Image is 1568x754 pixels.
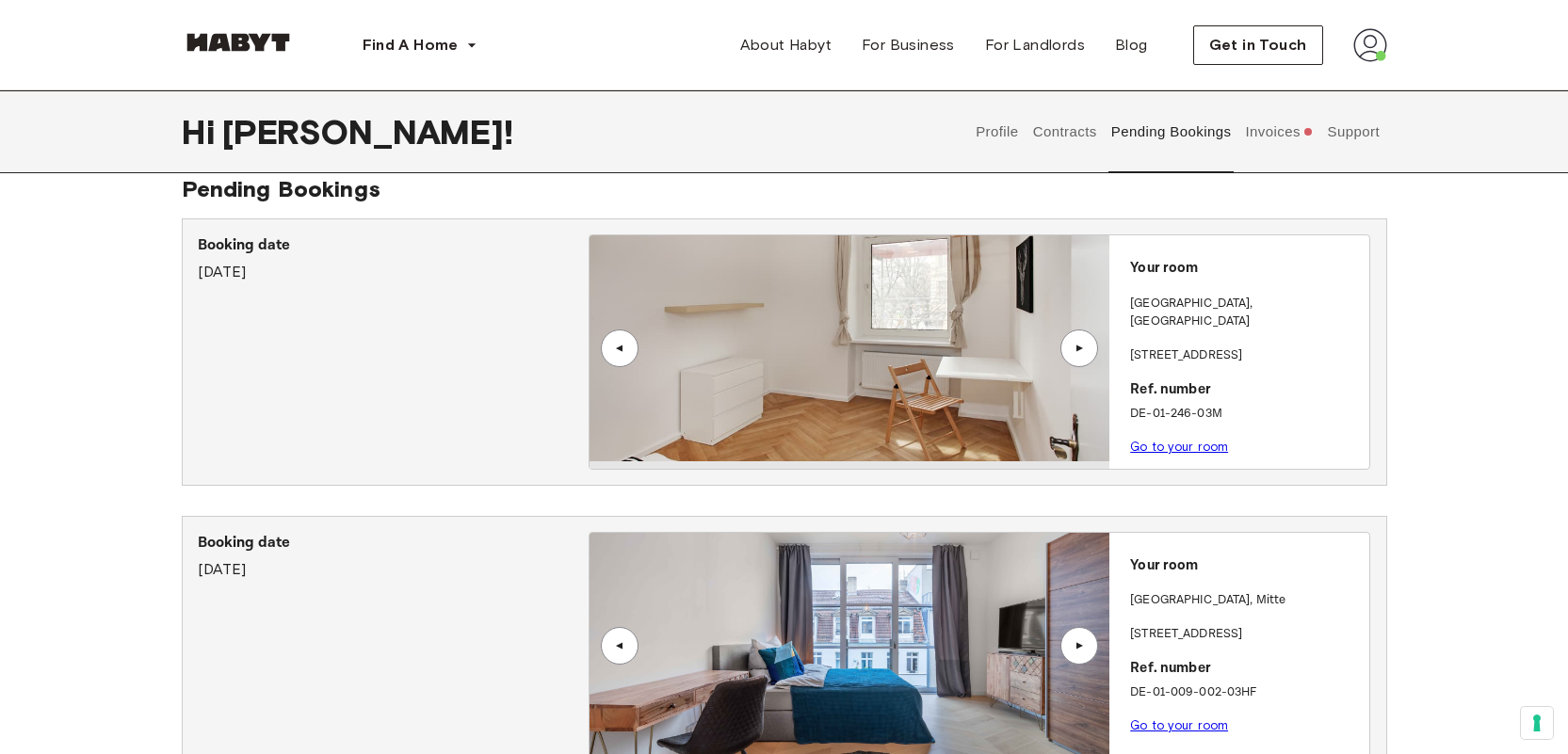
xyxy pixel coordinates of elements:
[974,90,1022,173] button: Profile
[1130,625,1362,644] p: [STREET_ADDRESS]
[1130,555,1362,577] p: Your room
[1353,28,1387,62] img: avatar
[1030,90,1099,173] button: Contracts
[847,26,970,64] a: For Business
[590,235,1109,461] img: Image of the room
[740,34,832,56] span: About Habyt
[348,26,493,64] button: Find A Home
[363,34,459,56] span: Find A Home
[1130,658,1362,680] p: Ref. number
[1193,25,1323,65] button: Get in Touch
[1243,90,1316,173] button: Invoices
[198,234,589,257] p: Booking date
[1521,707,1553,739] button: Your consent preferences for tracking technologies
[1070,343,1089,354] div: ▲
[1130,683,1362,702] p: DE-01-009-002-03HF
[1130,295,1362,331] p: [GEOGRAPHIC_DATA] , [GEOGRAPHIC_DATA]
[862,34,955,56] span: For Business
[610,639,629,650] div: ▲
[1070,639,1089,650] div: ▲
[1325,90,1382,173] button: Support
[725,26,847,64] a: About Habyt
[198,234,589,283] div: [DATE]
[198,532,589,554] p: Booking date
[222,112,513,152] span: [PERSON_NAME] !
[1130,591,1285,610] p: [GEOGRAPHIC_DATA] , Mitte
[970,26,1100,64] a: For Landlords
[610,343,629,354] div: ▲
[1209,34,1307,56] span: Get in Touch
[1130,440,1228,454] a: Go to your room
[182,33,295,52] img: Habyt
[1108,90,1234,173] button: Pending Bookings
[985,34,1085,56] span: For Landlords
[1130,346,1362,365] p: [STREET_ADDRESS]
[969,90,1387,173] div: user profile tabs
[1100,26,1163,64] a: Blog
[1130,718,1228,732] a: Go to your room
[182,175,380,202] span: Pending Bookings
[1130,405,1362,424] p: DE-01-246-03M
[1130,379,1362,401] p: Ref. number
[182,112,222,152] span: Hi
[1130,258,1362,280] p: Your room
[1115,34,1148,56] span: Blog
[198,532,589,581] div: [DATE]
